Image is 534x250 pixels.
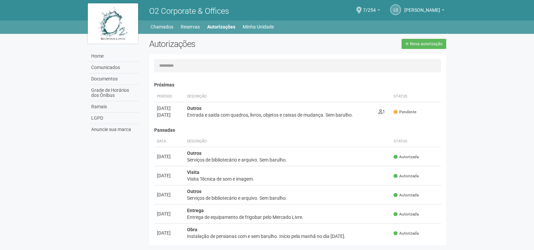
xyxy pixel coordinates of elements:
[90,51,139,62] a: Home
[187,214,389,221] div: Entrega de equipamento de frigobar pelo Mercado Livre.
[404,1,440,13] span: Leonardo Sperle Ferreira Lage
[404,8,444,14] a: [PERSON_NAME]
[394,192,419,198] span: Autorizada
[394,109,416,115] span: Pendente
[187,112,373,118] div: Entrada e saída com quadros, livros, objetos e caixas de mudança. Sem barulho.
[184,136,391,147] th: Descrição
[378,109,385,114] span: 1
[402,39,446,49] a: Nova autorização
[394,173,419,179] span: Autorizada
[394,211,419,217] span: Autorizada
[410,42,442,46] span: Nova autorização
[187,176,389,182] div: Visita Técnica de som e imagem.
[90,85,139,101] a: Grade de Horários dos Ônibus
[184,91,376,102] th: Descrição
[90,124,139,135] a: Anuncie sua marca
[187,150,201,156] strong: Outros
[149,39,293,49] h2: Autorizações
[88,3,138,44] img: logo.jpg
[207,22,235,32] a: Autorizações
[363,1,376,13] span: 7/254
[154,91,184,102] th: Período
[90,101,139,113] a: Ramais
[157,105,182,112] div: [DATE]
[154,136,184,147] th: Data
[90,62,139,73] a: Comunicados
[151,22,173,32] a: Chamados
[391,136,441,147] th: Status
[187,227,197,232] strong: Obra
[157,230,182,236] div: [DATE]
[187,195,389,201] div: Serviços de bibliotecário e arquivo. Sem barulho.
[363,8,380,14] a: 7/254
[154,128,441,133] h4: Passadas
[243,22,274,32] a: Minha Unidade
[154,82,441,87] h4: Próximas
[187,157,389,163] div: Serviços de bibliotecário e arquivo. Sem barulho.
[149,6,229,16] span: O2 Corporate & Offices
[394,154,419,160] span: Autorizada
[391,91,441,102] th: Status
[187,208,204,213] strong: Entrega
[390,4,401,15] a: LS
[187,106,201,111] strong: Outros
[90,73,139,85] a: Documentos
[187,170,199,175] strong: Visita
[157,191,182,198] div: [DATE]
[181,22,200,32] a: Reservas
[157,172,182,179] div: [DATE]
[394,231,419,236] span: Autorizada
[157,210,182,217] div: [DATE]
[157,153,182,160] div: [DATE]
[187,189,201,194] strong: Outros
[157,112,182,118] div: [DATE]
[187,233,389,240] div: Instalação de persianas com e sem barulho. Início pela manhã no dia [DATE].
[90,113,139,124] a: LGPD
